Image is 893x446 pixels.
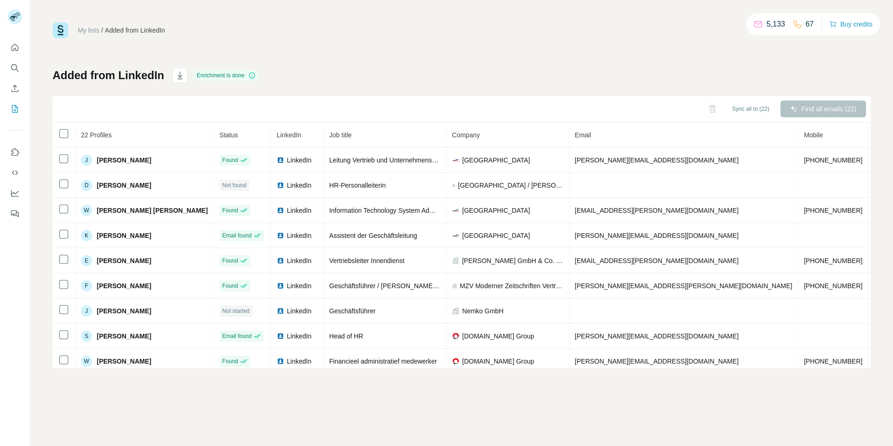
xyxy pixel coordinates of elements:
span: [PERSON_NAME][EMAIL_ADDRESS][DOMAIN_NAME] [575,358,739,365]
img: LinkedIn logo [277,358,284,365]
button: Dashboard [7,185,22,202]
span: Nemko GmbH [462,306,504,316]
span: [PERSON_NAME] [97,155,151,165]
img: LinkedIn logo [277,207,284,214]
div: F [81,280,92,291]
span: Email found [222,332,252,340]
div: K [81,230,92,241]
span: Assistent der Geschäftsleitung [329,232,417,239]
div: J [81,155,92,166]
span: Geschäftsführer / [PERSON_NAME] der Geschäftsführung [329,282,499,290]
p: 67 [806,19,814,30]
a: My lists [78,27,100,34]
span: Vertriebsleiter Innendienst [329,257,405,264]
span: Company [452,131,480,139]
img: company-logo [452,358,460,365]
span: LinkedIn [287,281,312,291]
button: My lists [7,101,22,117]
button: Enrich CSV [7,80,22,97]
span: LinkedIn [277,131,301,139]
span: [DOMAIN_NAME] Group [462,357,534,366]
span: [PERSON_NAME] [97,306,151,316]
span: Sync all to (22) [732,105,769,113]
span: [PHONE_NUMBER] [804,207,862,214]
span: [PERSON_NAME][EMAIL_ADDRESS][DOMAIN_NAME] [575,156,739,164]
button: Feedback [7,205,22,222]
span: Email [575,131,591,139]
div: W [81,356,92,367]
span: LinkedIn [287,206,312,215]
img: LinkedIn logo [277,156,284,164]
img: company-logo [452,207,460,214]
span: Found [222,257,238,265]
img: LinkedIn logo [277,332,284,340]
img: LinkedIn logo [277,307,284,315]
span: MZV Moderner Zeitschriften Vertrieb GmbH & Co. KG [460,281,563,291]
span: [PHONE_NUMBER] [804,257,862,264]
button: Quick start [7,39,22,56]
span: LinkedIn [287,331,312,341]
div: J [81,305,92,317]
span: Not started [222,307,250,315]
span: LinkedIn [287,181,312,190]
span: LinkedIn [287,357,312,366]
img: company-logo [452,332,460,340]
button: Sync all to (22) [726,102,776,116]
span: [PERSON_NAME] [97,331,151,341]
div: Enrichment is done [194,70,259,81]
span: [PHONE_NUMBER] [804,282,862,290]
span: Email found [222,231,252,240]
img: LinkedIn logo [277,257,284,264]
span: Job title [329,131,352,139]
span: LinkedIn [287,231,312,240]
span: [EMAIL_ADDRESS][PERSON_NAME][DOMAIN_NAME] [575,257,739,264]
button: Search [7,60,22,76]
span: [GEOGRAPHIC_DATA] [462,206,530,215]
span: Head of HR [329,332,363,340]
span: [GEOGRAPHIC_DATA] [462,231,530,240]
img: company-logo [452,232,460,239]
span: Mobile [804,131,823,139]
button: Use Surfe API [7,164,22,181]
span: Found [222,357,238,365]
div: Added from LinkedIn [105,26,165,35]
span: 22 Profiles [81,131,112,139]
img: LinkedIn logo [277,282,284,290]
span: [DOMAIN_NAME] Group [462,331,534,341]
img: LinkedIn logo [277,182,284,189]
span: Leitung Vertrieb und Unternehmensentwicklung [329,156,466,164]
span: Not found [222,181,247,189]
span: Found [222,206,238,215]
img: LinkedIn logo [277,232,284,239]
span: [EMAIL_ADDRESS][PERSON_NAME][DOMAIN_NAME] [575,207,739,214]
span: [PERSON_NAME] [97,256,151,265]
span: Geschäftsführer [329,307,376,315]
span: Information Technology System Administrator [329,207,460,214]
span: [PERSON_NAME] [97,181,151,190]
span: LinkedIn [287,256,312,265]
span: [PHONE_NUMBER] [804,358,862,365]
span: [GEOGRAPHIC_DATA] [462,155,530,165]
span: [PERSON_NAME] [PERSON_NAME] [97,206,208,215]
span: Found [222,156,238,164]
li: / [101,26,103,35]
span: Found [222,282,238,290]
div: E [81,255,92,266]
span: [PERSON_NAME] GmbH & Co. KG [462,256,563,265]
div: D [81,180,92,191]
div: S [81,331,92,342]
img: company-logo [452,156,460,164]
p: 5,133 [766,19,785,30]
button: Use Surfe on LinkedIn [7,144,22,161]
span: LinkedIn [287,306,312,316]
span: LinkedIn [287,155,312,165]
button: Buy credits [829,18,873,31]
span: [PERSON_NAME][EMAIL_ADDRESS][DOMAIN_NAME] [575,332,739,340]
span: [PERSON_NAME] [97,281,151,291]
div: W [81,205,92,216]
span: [PERSON_NAME] [97,231,151,240]
span: [PERSON_NAME][EMAIL_ADDRESS][DOMAIN_NAME] [575,232,739,239]
img: Surfe Logo [53,22,68,38]
h1: Added from LinkedIn [53,68,164,83]
span: [PERSON_NAME] [97,357,151,366]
